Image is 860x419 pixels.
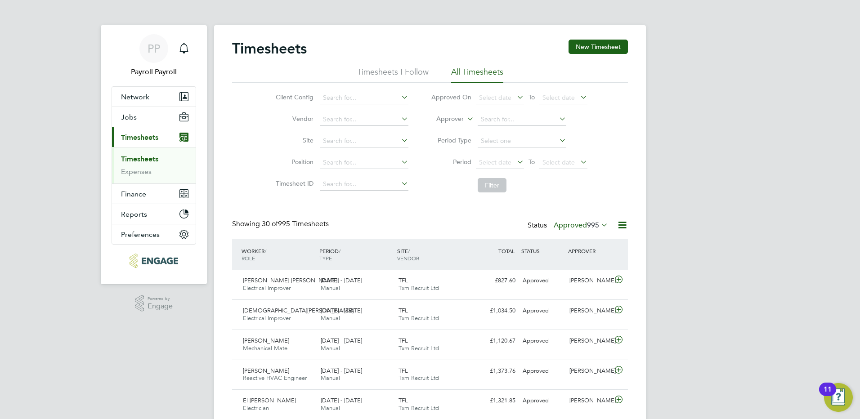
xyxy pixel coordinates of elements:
[243,404,269,412] span: Electrician
[121,210,147,218] span: Reports
[478,113,566,126] input: Search for...
[232,40,307,58] h2: Timesheets
[397,254,419,262] span: VENDOR
[243,314,291,322] span: Electrical Improver
[526,91,537,103] span: To
[112,254,196,268] a: Go to home page
[566,393,613,408] div: [PERSON_NAME]
[321,307,362,314] span: [DATE] - [DATE]
[121,113,137,121] span: Jobs
[399,374,439,382] span: Txm Recruit Ltd
[112,67,196,77] span: Payroll Payroll
[321,367,362,374] span: [DATE] - [DATE]
[528,219,610,232] div: Status
[498,247,515,254] span: TOTAL
[321,337,362,344] span: [DATE] - [DATE]
[112,147,196,183] div: Timesheets
[232,219,331,229] div: Showing
[566,303,613,318] div: [PERSON_NAME]
[273,179,314,187] label: Timesheet ID
[399,314,439,322] span: Txm Recruit Ltd
[526,156,537,168] span: To
[321,314,340,322] span: Manual
[121,190,146,198] span: Finance
[273,93,314,101] label: Client Config
[242,254,255,262] span: ROLE
[566,334,613,348] div: [PERSON_NAME]
[321,374,340,382] span: Manual
[519,303,566,318] div: Approved
[472,364,519,379] div: £1,373.76
[399,367,408,374] span: TFL
[399,397,408,404] span: TFL
[542,94,575,102] span: Select date
[317,243,395,266] div: PERIOD
[273,158,314,166] label: Position
[148,303,173,310] span: Engage
[824,389,832,401] div: 11
[112,224,196,244] button: Preferences
[243,276,337,284] span: [PERSON_NAME] [PERSON_NAME]
[408,247,410,254] span: /
[399,337,408,344] span: TFL
[519,334,566,348] div: Approved
[479,94,511,102] span: Select date
[554,221,608,230] label: Approved
[451,67,503,83] li: All Timesheets
[472,273,519,288] div: £827.60
[112,34,196,77] a: PPPayroll Payroll
[519,243,566,259] div: STATUS
[243,367,289,374] span: [PERSON_NAME]
[321,397,362,404] span: [DATE] - [DATE]
[243,397,296,404] span: El [PERSON_NAME]
[320,92,408,104] input: Search for...
[431,93,471,101] label: Approved On
[121,230,160,239] span: Preferences
[148,43,160,54] span: PP
[399,307,408,314] span: TFL
[112,87,196,107] button: Network
[112,184,196,204] button: Finance
[320,113,408,126] input: Search for...
[130,254,178,268] img: txmrecruit-logo-retina.png
[399,404,439,412] span: Txm Recruit Ltd
[243,344,287,352] span: Mechanical Mate
[569,40,628,54] button: New Timesheet
[264,247,266,254] span: /
[273,115,314,123] label: Vendor
[320,178,408,191] input: Search for...
[321,404,340,412] span: Manual
[566,364,613,379] div: [PERSON_NAME]
[101,25,207,284] nav: Main navigation
[112,204,196,224] button: Reports
[320,156,408,169] input: Search for...
[431,136,471,144] label: Period Type
[239,243,317,266] div: WORKER
[395,243,473,266] div: SITE
[243,307,354,314] span: [DEMOGRAPHIC_DATA][PERSON_NAME]
[273,136,314,144] label: Site
[431,158,471,166] label: Period
[321,276,362,284] span: [DATE] - [DATE]
[339,247,340,254] span: /
[587,221,599,230] span: 995
[478,135,566,147] input: Select one
[243,374,307,382] span: Reactive HVAC Engineer
[519,273,566,288] div: Approved
[321,284,340,292] span: Manual
[399,344,439,352] span: Txm Recruit Ltd
[519,364,566,379] div: Approved
[262,219,329,228] span: 995 Timesheets
[399,276,408,284] span: TFL
[566,243,613,259] div: APPROVER
[262,219,278,228] span: 30 of
[423,115,464,124] label: Approver
[519,393,566,408] div: Approved
[121,93,149,101] span: Network
[357,67,429,83] li: Timesheets I Follow
[121,155,158,163] a: Timesheets
[319,254,332,262] span: TYPE
[479,158,511,166] span: Select date
[472,393,519,408] div: £1,321.85
[472,303,519,318] div: £1,034.50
